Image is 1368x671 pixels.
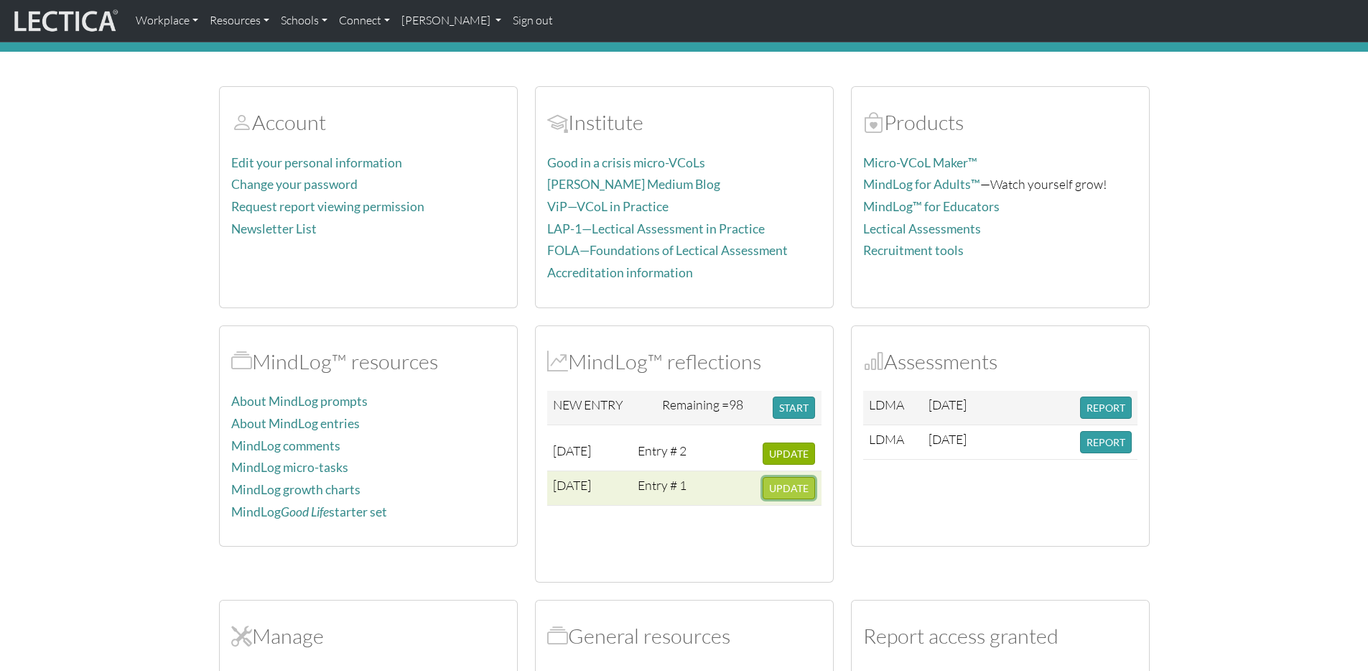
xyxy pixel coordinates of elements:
[547,243,788,258] a: FOLA—Foundations of Lectical Assessment
[547,155,705,170] a: Good in a crisis micro-VCoLs
[547,265,693,280] a: Accreditation information
[547,623,568,649] span: Resources
[863,391,923,425] td: LDMA
[553,477,591,493] span: [DATE]
[281,504,329,519] i: Good Life
[231,482,360,497] a: MindLog growth charts
[547,221,765,236] a: LAP-1—Lectical Assessment in Practice
[547,348,568,374] span: MindLog
[863,425,923,460] td: LDMA
[769,448,809,460] span: UPDATE
[231,199,424,214] a: Request report viewing permission
[863,199,1000,214] a: MindLog™ for Educators
[929,431,967,447] span: [DATE]
[11,7,118,34] img: lecticalive
[863,155,977,170] a: Micro-VCoL Maker™
[632,437,697,471] td: Entry # 2
[130,6,204,36] a: Workplace
[863,349,1137,374] h2: Assessments
[863,624,1137,649] h2: Report access granted
[231,624,506,649] h2: Manage
[231,110,506,135] h2: Account
[231,416,360,431] a: About MindLog entries
[1080,397,1132,419] button: REPORT
[863,177,980,192] a: MindLog for Adults™
[656,391,767,425] td: Remaining =
[333,6,396,36] a: Connect
[231,438,340,453] a: MindLog comments
[929,397,967,412] span: [DATE]
[863,109,884,135] span: Products
[231,177,358,192] a: Change your password
[547,109,568,135] span: Account
[231,623,252,649] span: Manage
[863,348,884,374] span: Assessments
[547,177,720,192] a: [PERSON_NAME] Medium Blog
[231,221,317,236] a: Newsletter List
[231,348,252,374] span: MindLog™ resources
[547,624,822,649] h2: General resources
[763,477,815,499] button: UPDATE
[553,443,591,458] span: [DATE]
[863,243,964,258] a: Recruitment tools
[231,504,387,519] a: MindLogGood Lifestarter set
[231,349,506,374] h2: MindLog™ resources
[863,221,981,236] a: Lectical Assessments
[204,6,275,36] a: Resources
[231,394,368,409] a: About MindLog prompts
[547,110,822,135] h2: Institute
[763,443,815,465] button: UPDATE
[863,174,1137,195] p: —Watch yourself grow!
[729,397,743,412] span: 98
[769,482,809,494] span: UPDATE
[275,6,333,36] a: Schools
[507,6,559,36] a: Sign out
[396,6,507,36] a: [PERSON_NAME]
[632,471,697,506] td: Entry # 1
[231,155,402,170] a: Edit your personal information
[863,110,1137,135] h2: Products
[773,397,815,419] button: START
[547,391,657,425] td: NEW ENTRY
[547,199,669,214] a: ViP—VCoL in Practice
[547,349,822,374] h2: MindLog™ reflections
[1080,431,1132,453] button: REPORT
[231,109,252,135] span: Account
[231,460,348,475] a: MindLog micro-tasks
